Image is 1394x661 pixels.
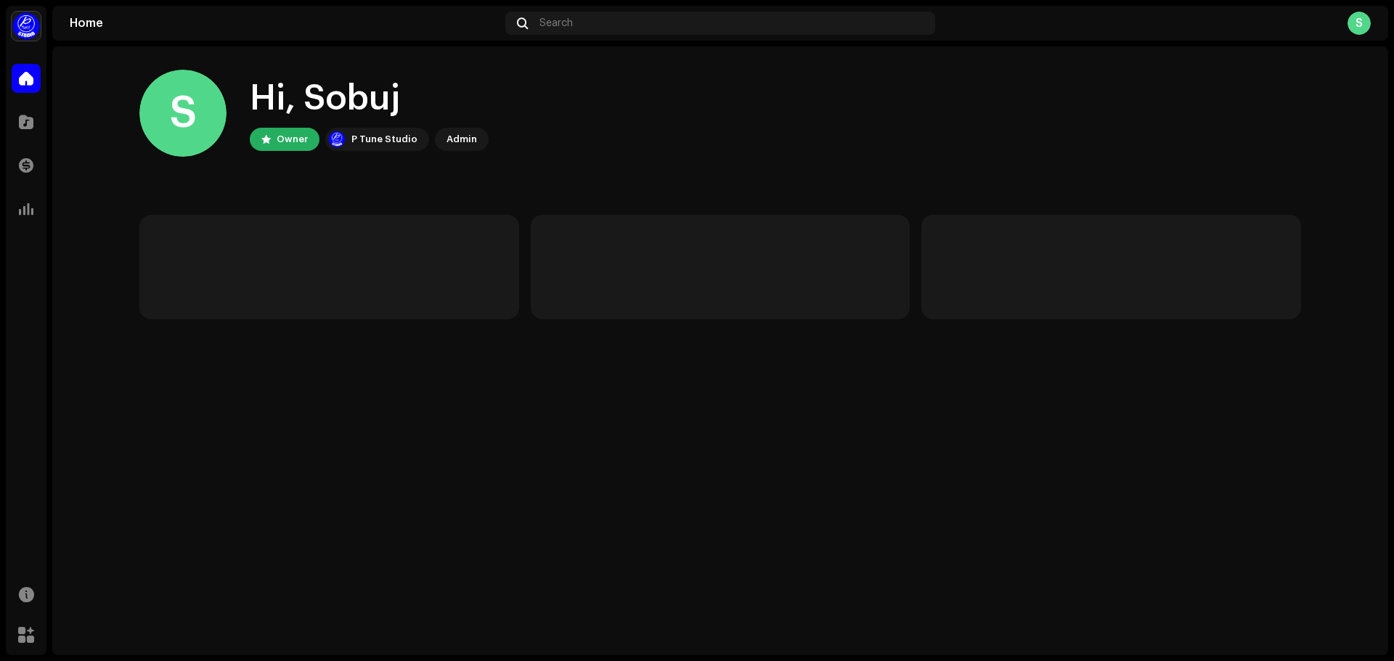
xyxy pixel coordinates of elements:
img: a1dd4b00-069a-4dd5-89ed-38fbdf7e908f [328,131,346,148]
div: S [1348,12,1371,35]
div: Owner [277,131,308,148]
div: S [139,70,227,157]
span: Search [539,17,573,29]
div: Hi, Sobuj [250,75,489,122]
div: Admin [447,131,477,148]
img: a1dd4b00-069a-4dd5-89ed-38fbdf7e908f [12,12,41,41]
div: Home [70,17,500,29]
div: P Tune Studio [351,131,417,148]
